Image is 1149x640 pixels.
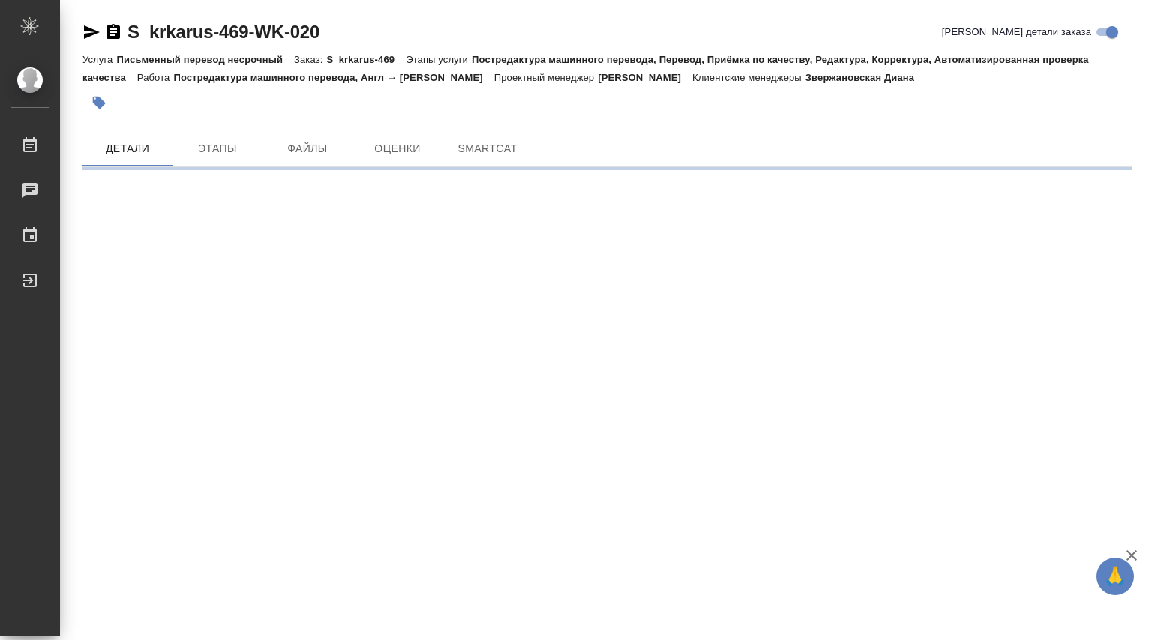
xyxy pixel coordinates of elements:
span: [PERSON_NAME] детали заказа [942,25,1091,40]
button: Скопировать ссылку для ЯМессенджера [82,23,100,41]
p: Услуга [82,54,116,65]
button: Скопировать ссылку [104,23,122,41]
button: 🙏 [1096,558,1134,595]
p: S_krkarus-469 [326,54,406,65]
button: Добавить тэг [82,86,115,119]
p: [PERSON_NAME] [598,72,692,83]
p: Письменный перевод несрочный [116,54,294,65]
p: Клиентские менеджеры [692,72,805,83]
span: Файлы [271,139,343,158]
p: Заказ: [294,54,326,65]
p: Постредактура машинного перевода, Англ → [PERSON_NAME] [173,72,493,83]
span: Детали [91,139,163,158]
a: S_krkarus-469-WK-020 [127,22,319,42]
p: Этапы услуги [406,54,472,65]
span: SmartCat [451,139,523,158]
p: Звержановская Диана [805,72,925,83]
p: Проектный менеджер [494,72,598,83]
p: Работа [137,72,174,83]
span: Оценки [361,139,433,158]
p: Постредактура машинного перевода, Перевод, Приёмка по качеству, Редактура, Корректура, Автоматизи... [82,54,1089,83]
span: 🙏 [1102,561,1128,592]
span: Этапы [181,139,253,158]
